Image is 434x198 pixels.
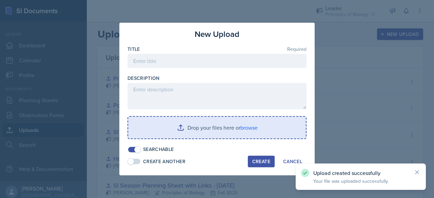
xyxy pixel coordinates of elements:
button: Create [248,156,275,167]
span: Required [287,47,307,51]
div: Create Another [143,158,185,165]
button: Cancel [279,156,307,167]
div: Create [252,159,270,164]
p: Your file was uploaded successfully. [313,178,408,184]
input: Enter title [127,54,307,68]
div: Searchable [143,146,174,153]
label: Title [127,46,140,52]
div: Cancel [283,159,302,164]
label: Description [127,75,160,82]
p: Upload created successfully [313,170,408,176]
h3: New Upload [195,28,239,40]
